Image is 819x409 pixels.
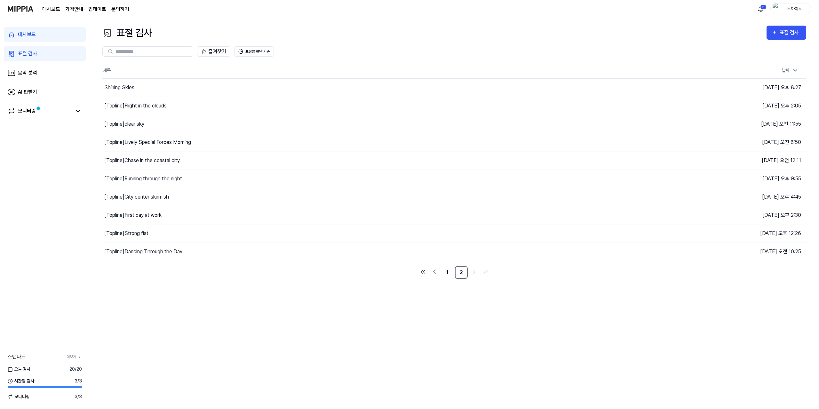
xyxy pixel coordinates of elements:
[104,248,182,256] div: [Topline] Dancing Through the Day
[780,28,801,37] div: 표절 검사
[67,354,82,360] a: 더보기
[104,84,134,91] div: Shining Skies
[455,266,468,279] a: 2
[111,5,129,13] a: 문의하기
[8,366,30,373] span: 오늘 검사
[18,31,36,38] div: 대시보드
[75,378,82,384] span: 3 / 3
[630,115,806,133] td: [DATE] 오전 11:55
[779,65,801,76] div: 날짜
[469,267,479,277] a: Go to next page
[4,27,86,42] a: 대시보드
[630,97,806,115] td: [DATE] 오후 2:05
[88,5,106,13] a: 업데이트
[630,242,806,261] td: [DATE] 오전 10:25
[18,88,37,96] div: AI 판별기
[234,46,274,57] button: 표절률 판단 기준
[630,169,806,188] td: [DATE] 오후 9:55
[4,65,86,81] a: 음악 분석
[104,193,169,201] div: [Topline] City center skirmish
[773,3,780,15] img: profile
[69,366,82,373] span: 20 / 20
[104,211,162,219] div: [Topline] First day at work
[102,266,806,279] nav: pagination
[770,4,811,14] button: profile모아이시
[8,393,30,400] span: 모니터링
[760,4,767,10] div: 11
[767,26,806,40] button: 표절 검사
[4,46,86,61] a: 표절 검사
[782,5,807,12] div: 모아이시
[18,69,37,77] div: 음악 분석
[630,206,806,224] td: [DATE] 오후 2:30
[65,5,83,13] button: 가격안내
[104,120,144,128] div: [Topline] clear sky
[18,50,37,58] div: 표절 검사
[102,26,152,40] div: 표절 검사
[418,267,428,277] a: Go to first page
[630,224,806,242] td: [DATE] 오후 12:26
[481,267,491,277] a: Go to last page
[4,84,86,100] a: AI 판별기
[104,230,148,237] div: [Topline] Strong fist
[42,5,60,13] a: 대시보드
[197,46,230,57] button: 즐겨찾기
[756,4,766,14] button: 알림11
[8,378,34,384] span: 시간당 검사
[8,107,72,115] a: 모니터링
[630,188,806,206] td: [DATE] 오후 4:45
[104,157,180,164] div: [Topline] Chase in the coastal city
[757,5,765,13] img: 알림
[630,78,806,97] td: [DATE] 오후 8:27
[102,63,630,78] th: 제목
[8,353,26,361] span: 스탠다드
[630,151,806,169] td: [DATE] 오전 12:11
[104,102,167,110] div: [Topline] Flight in the clouds
[75,393,82,400] span: 3 / 3
[630,133,806,151] td: [DATE] 오전 8:50
[18,107,36,115] div: 모니터링
[441,266,454,279] a: 1
[104,138,191,146] div: [Topline] Lively Special Forces Morning
[104,175,182,183] div: [Topline] Running through the night
[429,267,440,277] a: Go to previous page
